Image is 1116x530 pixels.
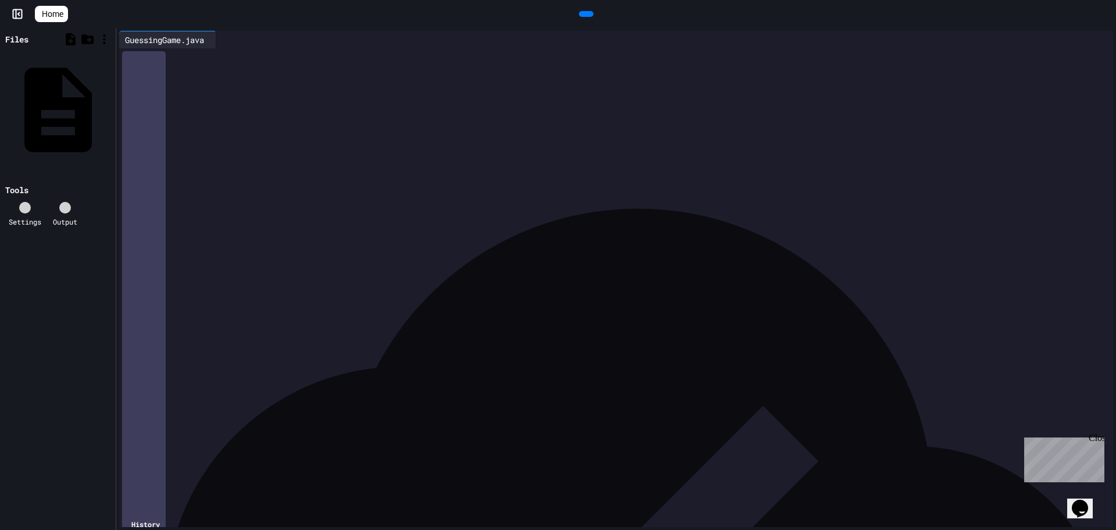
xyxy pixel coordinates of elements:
[119,34,210,46] div: GuessingGame.java
[5,33,28,45] div: Files
[1020,433,1104,482] iframe: chat widget
[5,184,28,196] div: Tools
[5,5,80,74] div: Chat with us now!Close
[42,8,63,20] span: Home
[119,31,216,48] div: GuessingGame.java
[53,216,77,227] div: Output
[9,216,41,227] div: Settings
[35,6,68,22] a: Home
[1067,483,1104,518] iframe: chat widget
